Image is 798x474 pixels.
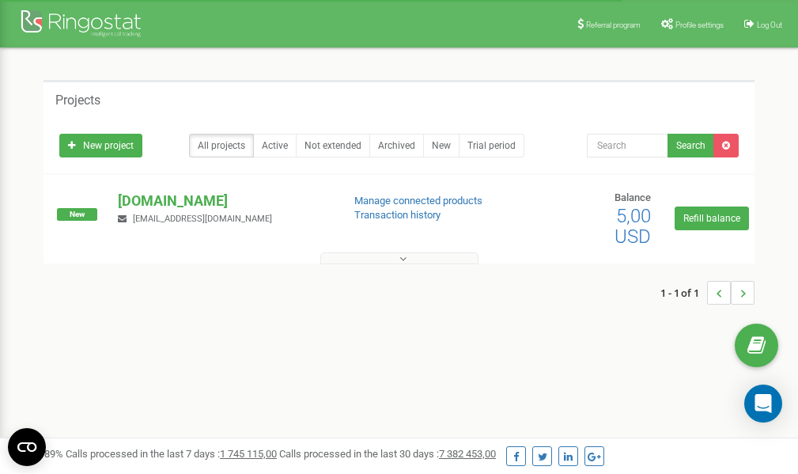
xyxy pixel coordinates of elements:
[660,265,755,320] nav: ...
[8,428,46,466] button: Open CMP widget
[615,191,651,203] span: Balance
[354,209,441,221] a: Transaction history
[369,134,424,157] a: Archived
[744,385,782,423] div: Open Intercom Messenger
[55,93,100,108] h5: Projects
[586,21,641,29] span: Referral program
[459,134,524,157] a: Trial period
[296,134,370,157] a: Not extended
[668,134,714,157] button: Search
[253,134,297,157] a: Active
[118,191,328,211] p: [DOMAIN_NAME]
[66,448,277,460] span: Calls processed in the last 7 days :
[439,448,496,460] u: 7 382 453,00
[57,208,97,221] span: New
[615,205,651,248] span: 5,00 USD
[59,134,142,157] a: New project
[423,134,460,157] a: New
[675,21,724,29] span: Profile settings
[757,21,782,29] span: Log Out
[279,448,496,460] span: Calls processed in the last 30 days :
[220,448,277,460] u: 1 745 115,00
[354,195,482,207] a: Manage connected products
[133,214,272,224] span: [EMAIL_ADDRESS][DOMAIN_NAME]
[660,281,707,305] span: 1 - 1 of 1
[189,134,254,157] a: All projects
[587,134,668,157] input: Search
[675,207,749,230] a: Refill balance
